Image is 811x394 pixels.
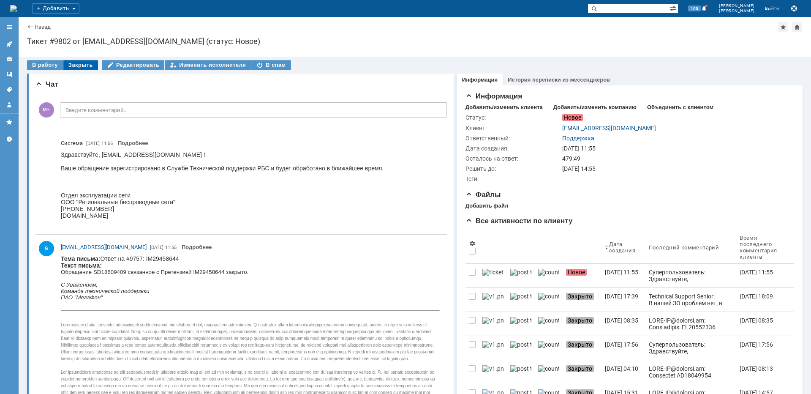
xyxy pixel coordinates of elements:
a: Суперпользователь: Здравствуйте, [EMAIL_ADDRESS][DOMAIN_NAME] ! Ваше обращение зарегистрировано в... [645,336,736,360]
div: [DATE] 11:55 [605,269,638,276]
a: [EMAIL_ADDRESS][DOMAIN_NAME] [61,243,147,252]
span: Закрыто [566,293,594,300]
img: logo [10,5,17,12]
a: post ticket.png [507,288,535,312]
span: Новое [566,269,587,276]
a: [DATE] 08:13 [736,360,787,384]
span: 11:55 [165,245,177,250]
a: counter.png [535,264,563,287]
img: v1.png [482,317,503,324]
a: post ticket.png [507,312,535,336]
div: Время последнего комментария клиента [740,235,777,260]
img: counter.png [538,293,559,300]
div: Дата создания [609,241,635,254]
a: [DATE] 11:55 [736,264,787,287]
a: Подробнее [182,244,212,250]
a: post ticket.png [507,360,535,384]
img: post ticket.png [510,317,531,324]
span: Чат [35,80,58,88]
div: [DATE] 04:10 [605,365,638,372]
a: [DATE] 17:56 [601,336,645,360]
a: post ticket.png [507,264,535,287]
div: [DATE] 08:35 [605,317,638,324]
span: [EMAIL_ADDRESS][DOMAIN_NAME] [61,244,147,250]
a: Technical Support Senior: В нашей ЗО проблем нет, в течение дня наблюдается постоянный трафик от ... [645,288,736,312]
a: [DATE] 18:09 [736,288,787,312]
span: Система [61,140,83,146]
div: Статус: [465,114,561,121]
div: Теги: [465,175,561,182]
a: Шаблоны комментариев [3,68,16,81]
a: Суперпользователь: Здравствуйте, [EMAIL_ADDRESS][DOMAIN_NAME] ! Ваше обращение зарегистрировано в... [645,264,736,287]
a: [DATE] 08:35 [601,312,645,336]
div: Добавить в избранное [778,22,788,32]
img: v1.png [482,341,503,348]
span: [PERSON_NAME] [719,8,755,14]
img: post ticket.png [510,269,531,276]
span: 100 [688,5,701,11]
a: [DATE] 04:10 [601,360,645,384]
span: Настройки [469,240,476,247]
div: [DATE] 11:55 [562,145,789,152]
span: МЕ [39,102,54,118]
div: Решить до: [465,165,561,172]
a: Теги [3,83,16,96]
a: Закрыто [563,336,601,360]
div: [DATE] 17:56 [740,341,773,348]
div: [DATE] 17:39 [605,293,638,300]
a: v1.png [479,288,507,312]
a: counter.png [535,312,563,336]
div: [DATE] 18:09 [740,293,773,300]
a: Закрыто [563,360,601,384]
div: Ответственный: [465,135,561,142]
img: post ticket.png [510,341,531,348]
th: Время последнего комментария клиента [736,231,787,264]
div: Дата создания: [465,145,561,152]
span: Закрыто [566,341,594,348]
a: Подробнее [118,140,148,146]
span: Закрыто [566,317,594,324]
a: [DATE] 17:39 [601,288,645,312]
div: [DATE] 08:35 [740,317,773,324]
a: Поддержка [562,135,594,142]
span: [DATE] 14:55 [562,165,596,172]
span: [PERSON_NAME] [719,3,755,8]
a: v1.png [479,336,507,360]
div: Суперпользователь: Здравствуйте, [EMAIL_ADDRESS][DOMAIN_NAME] ! Ваше обращение зарегистрировано в... [649,269,733,357]
a: Новое [563,264,601,287]
a: Информация [462,77,498,83]
span: [DATE] [150,245,163,250]
img: counter.png [538,341,559,348]
a: counter.png [535,360,563,384]
a: LORE-IP@dolorsi.am: Cons adipis: EL20552336 Seddo eiusmo: TE27928807 Incididun UT03739382 laboree... [645,312,736,336]
div: Technical Support Senior: В нашей ЗО проблем нет, в течение дня наблюдается постоянный трафик от ... [649,293,733,327]
a: LORE-IP@dolorsi.am: Consectet AD18049954 elitseddo e Temporinci UT80462667 laboree. D Magnaaliq, ... [645,360,736,384]
span: Система [61,139,83,148]
img: ticket_notification.png [482,269,503,276]
div: Объединить с клиентом [647,104,713,111]
div: Тикет #9802 от [EMAIL_ADDRESS][DOMAIN_NAME] (статус: Новое) [27,37,803,46]
a: [DATE] 17:56 [736,336,787,360]
a: v1.png [479,360,507,384]
a: [DATE] 08:35 [736,312,787,336]
span: Расширенный поиск [669,4,678,12]
div: Добавить/изменить клиента [465,104,543,111]
img: counter.png [538,365,559,372]
a: Закрыто [563,312,601,336]
div: Последний комментарий [649,244,719,251]
a: Закрыто [563,288,601,312]
div: [DATE] 17:56 [605,341,638,348]
div: [DATE] 08:13 [740,365,773,372]
span: [DATE] [86,141,100,146]
span: 11:55 [101,141,113,146]
a: Перейти на домашнюю страницу [10,5,17,12]
img: post ticket.png [510,293,531,300]
span: Закрыто [566,365,594,372]
img: counter.png [538,317,559,324]
div: [DATE] 11:55 [740,269,773,276]
span: Все активности по клиенту [465,217,573,225]
div: Сделать домашней страницей [792,22,802,32]
span: Новое [562,114,583,121]
div: Добавить файл [465,202,508,209]
div: Добавить/изменить компанию [553,104,637,111]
